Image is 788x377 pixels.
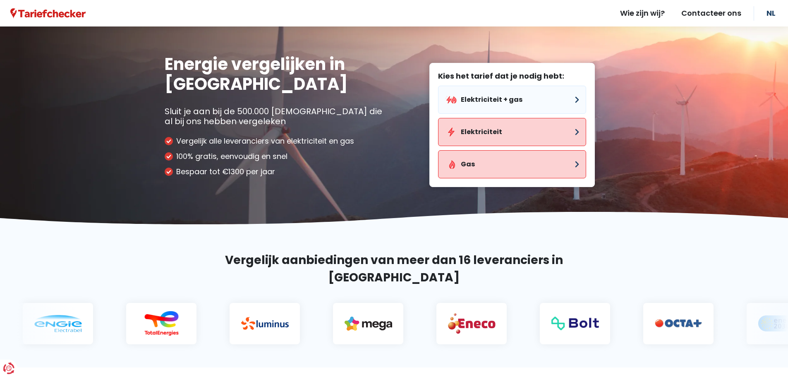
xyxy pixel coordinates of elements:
[438,118,586,146] button: Elektriciteit
[438,150,586,178] button: Gas
[345,317,392,331] img: Mega
[165,252,624,286] h2: Vergelijk aanbiedingen van meer dan 16 leveranciers in [GEOGRAPHIC_DATA]
[10,8,86,19] a: Tariefchecker
[138,311,185,336] img: Total Energies
[165,54,388,94] h1: Energie vergelijken in [GEOGRAPHIC_DATA]
[241,317,289,330] img: Luminus
[655,319,702,328] img: Octa +
[448,312,496,334] img: Eneco
[165,137,388,146] li: Vergelijk alle leveranciers van elektriciteit en gas
[438,72,586,81] label: Kies het tarief dat je nodig hebt:
[438,86,586,114] button: Elektriciteit + gas
[165,152,388,161] li: 100% gratis, eenvoudig en snel
[551,317,599,330] img: Bolt
[165,167,388,176] li: Bespaar tot €1300 per jaar
[10,8,86,19] img: Tariefchecker logo
[165,106,388,126] p: Sluit je aan bij de 500.000 [DEMOGRAPHIC_DATA] die al bij ons hebben vergeleken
